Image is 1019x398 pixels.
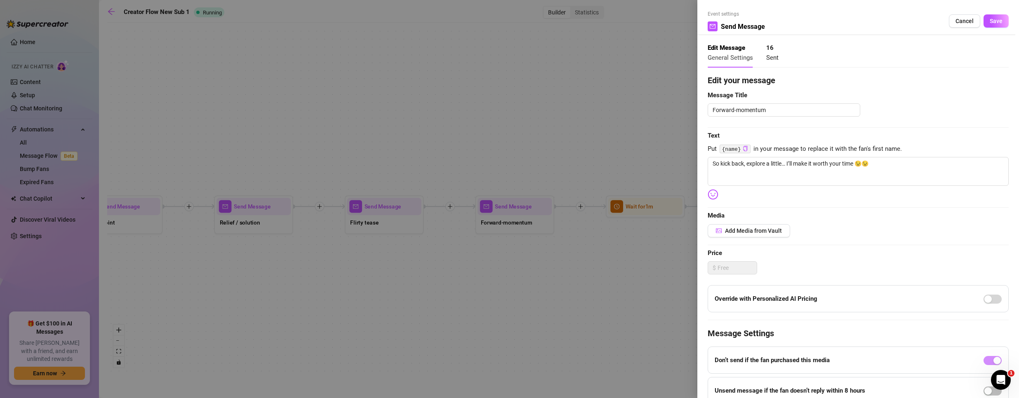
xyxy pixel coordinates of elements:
[990,18,1003,24] span: Save
[708,10,765,18] span: Event settings
[708,249,722,257] strong: Price
[708,224,790,237] button: Add Media from Vault
[725,227,782,234] span: Add Media from Vault
[766,54,779,61] span: Sent
[715,356,830,364] strong: Don’t send if the fan purchased this media
[715,295,817,302] strong: Override with Personalized AI Pricing
[708,75,775,85] strong: Edit your message
[716,228,722,234] span: picture
[708,132,720,139] strong: Text
[715,387,865,394] strong: Unsend message if the fan doesn’t reply within 8 hours
[743,146,748,152] button: Click to Copy
[720,145,751,153] code: {name}
[708,189,718,200] img: svg%3e
[718,262,757,274] input: Free
[984,14,1009,28] button: Save
[710,23,715,29] span: mail
[1008,370,1014,377] span: 1
[955,18,974,24] span: Cancel
[708,144,1009,154] span: Put in your message to replace it with the fan's first name.
[766,44,774,52] strong: 16
[708,91,747,99] strong: Message Title
[991,370,1011,390] iframe: Intercom live chat
[721,21,765,32] span: Send Message
[708,328,1009,339] h4: Message Settings
[743,146,748,151] span: copy
[708,54,753,61] span: General Settings
[708,212,725,219] strong: Media
[949,14,980,28] button: Cancel
[708,103,860,117] textarea: Forward-momentum
[708,44,745,52] strong: Edit Message
[708,157,1009,186] textarea: So kick back, explore a little… I’ll make it worth your time 😉😉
